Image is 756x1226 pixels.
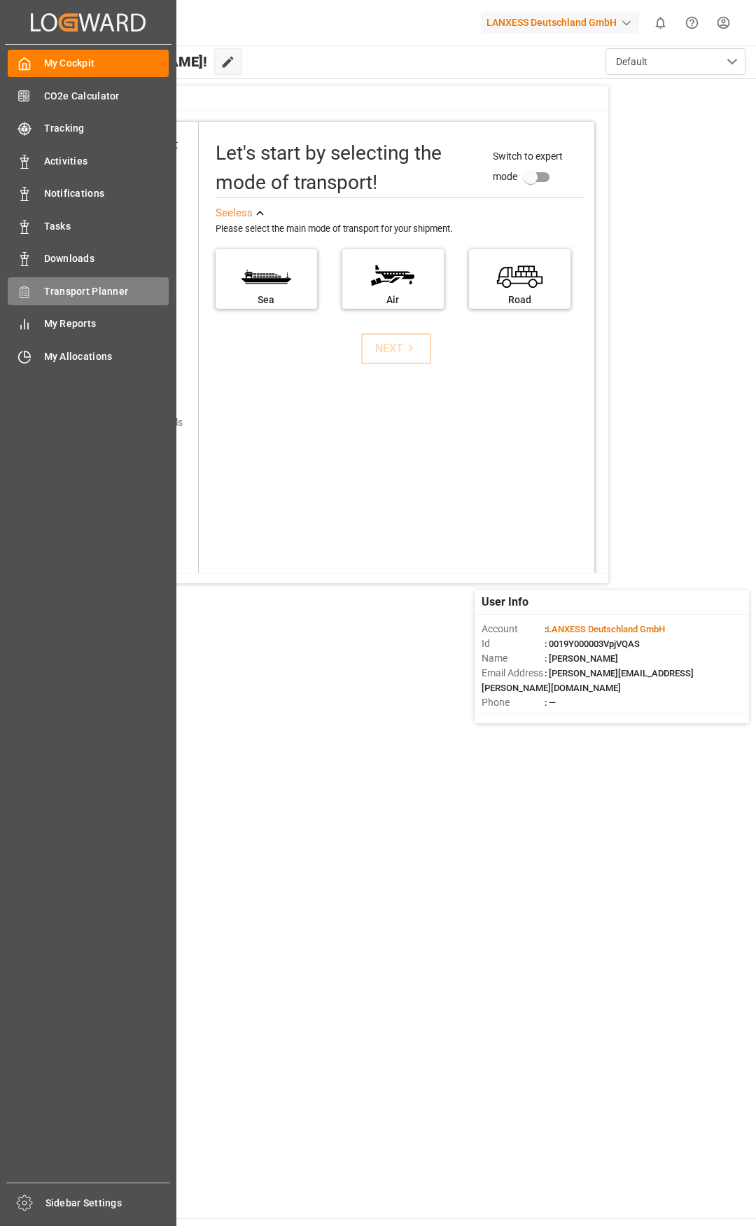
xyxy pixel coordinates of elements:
[44,89,169,104] span: CO2e Calculator
[44,316,169,331] span: My Reports
[545,712,580,723] span: : Shipper
[545,697,556,708] span: : —
[545,653,618,664] span: : [PERSON_NAME]
[493,151,563,182] span: Switch to expert mode
[8,147,169,174] a: Activities
[44,186,169,201] span: Notifications
[481,9,645,36] button: LANXESS Deutschland GmbH
[216,139,479,197] div: Let's start by selecting the mode of transport!
[545,624,665,634] span: :
[8,245,169,272] a: Downloads
[361,333,431,364] button: NEXT
[44,121,169,136] span: Tracking
[676,7,708,39] button: Help Center
[482,594,528,611] span: User Info
[547,624,665,634] span: LANXESS Deutschland GmbH
[8,277,169,305] a: Transport Planner
[44,284,169,299] span: Transport Planner
[476,293,563,307] div: Road
[8,50,169,77] a: My Cockpit
[44,154,169,169] span: Activities
[349,293,437,307] div: Air
[482,636,545,651] span: Id
[482,695,545,710] span: Phone
[616,55,647,69] span: Default
[8,342,169,370] a: My Allocations
[482,710,545,725] span: Account Type
[44,349,169,364] span: My Allocations
[645,7,676,39] button: show 0 new notifications
[45,1196,171,1211] span: Sidebar Settings
[223,293,310,307] div: Sea
[605,48,745,75] button: open menu
[44,219,169,234] span: Tasks
[44,251,169,266] span: Downloads
[8,82,169,109] a: CO2e Calculator
[8,115,169,142] a: Tracking
[44,56,169,71] span: My Cockpit
[95,415,183,430] div: Add shipping details
[482,666,545,681] span: Email Address
[481,13,639,33] div: LANXESS Deutschland GmbH
[8,180,169,207] a: Notifications
[482,651,545,666] span: Name
[216,205,253,221] div: See less
[482,622,545,636] span: Account
[482,668,694,693] span: : [PERSON_NAME][EMAIL_ADDRESS][PERSON_NAME][DOMAIN_NAME]
[216,221,584,237] div: Please select the main mode of transport for your shipment.
[8,212,169,239] a: Tasks
[57,48,207,75] span: Hello [PERSON_NAME]!
[545,639,640,649] span: : 0019Y000003VpjVQAS
[8,310,169,337] a: My Reports
[375,340,418,357] div: NEXT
